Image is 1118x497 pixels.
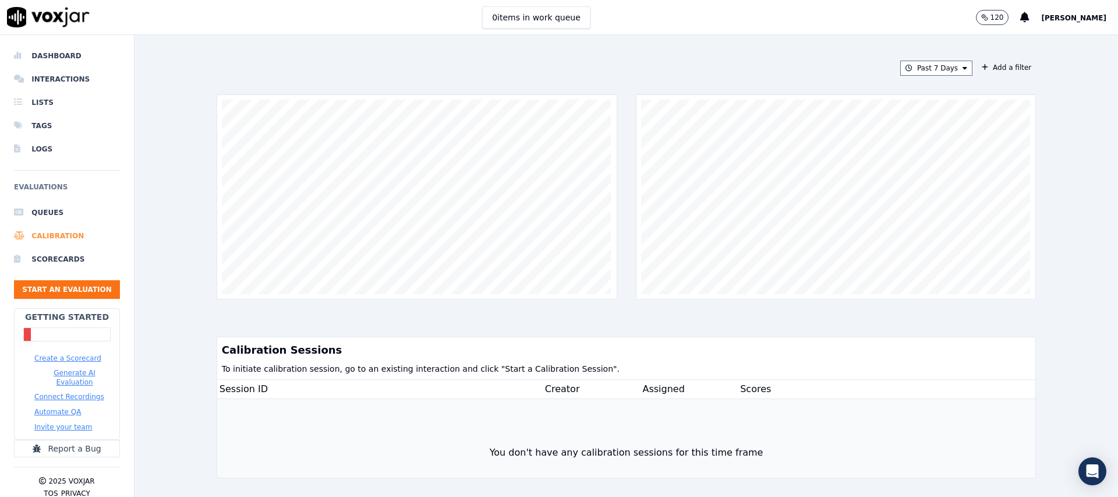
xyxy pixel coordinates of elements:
[14,180,120,201] h6: Evaluations
[14,138,120,161] a: Logs
[14,91,120,114] a: Lists
[14,224,120,248] a: Calibration
[34,422,92,432] button: Invite your team
[14,44,120,68] a: Dashboard
[25,311,109,323] h2: Getting Started
[14,201,120,224] a: Queues
[34,354,101,363] button: Create a Scorecard
[977,61,1036,75] button: Add a filter
[217,337,1035,358] div: Calibration Sessions
[220,382,545,396] div: Session ID
[14,114,120,138] a: Tags
[34,392,104,401] button: Connect Recordings
[48,477,94,486] p: 2025 Voxjar
[14,248,120,271] a: Scorecards
[14,280,120,299] button: Start an Evaluation
[545,382,643,396] div: Creator
[976,10,1009,25] button: 120
[1041,14,1106,22] span: [PERSON_NAME]
[482,6,590,29] button: 0items in work queue
[990,13,1004,22] p: 120
[34,368,115,387] button: Generate AI Evaluation
[1078,457,1106,485] div: Open Intercom Messenger
[490,446,763,460] p: You don't have any calibration sessions for this time frame
[740,382,1033,396] div: Scores
[14,440,120,457] button: Report a Bug
[642,382,740,396] div: Assigned
[14,68,120,91] a: Interactions
[7,7,90,27] img: voxjar logo
[976,10,1021,25] button: 120
[34,407,81,417] button: Automate QA
[900,61,972,76] button: Past 7 Days
[1041,10,1118,24] button: [PERSON_NAME]
[217,358,1035,380] div: To initiate calibration session, go to an existing interaction and click "Start a Calibration Ses...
